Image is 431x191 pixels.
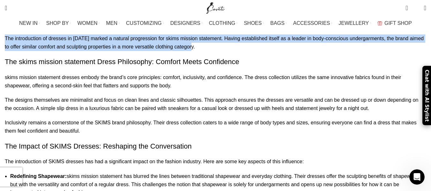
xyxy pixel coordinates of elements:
p: Inclusivity remains a cornerstone of the SKIMS brand philosophy. Their dress collection caters to... [5,119,426,135]
span: 0 [406,3,411,8]
img: GiftBag [377,21,382,25]
a: Search [2,2,10,14]
a: SHOES [244,17,264,30]
a: CUSTOMIZING [126,17,164,30]
a: ACCESSORIES [293,17,332,30]
span: WOMEN [78,20,98,26]
a: JEWELLERY [338,17,371,30]
span: NEW IN [19,20,38,26]
a: MEN [106,17,120,30]
div: Main navigation [2,17,429,30]
a: WOMEN [78,17,100,30]
a: SHOP BY [46,17,71,30]
span: BAGS [270,20,284,26]
p: The introduction of SKIMS dresses has had a significant impact on the fashion industry. Here are ... [5,158,426,166]
span: SHOES [244,20,262,26]
a: BAGS [270,17,286,30]
span: JEWELLERY [338,20,369,26]
a: CLOTHING [209,17,238,30]
span: ACCESSORIES [293,20,330,26]
span: CUSTOMIZING [126,20,162,26]
a: NEW IN [19,17,40,30]
p: The designs themselves are minimalist and focus on clean lines and classic silhouettes. This appr... [5,96,426,112]
p: skims mission statement dresses embody the brand’s core principles: comfort, inclusivity, and con... [5,73,426,90]
span: SHOP BY [46,20,69,26]
div: My Wishlist [413,2,419,14]
h3: The skims mission statement Dress Philosophy: Comfort Meets Confidence [5,57,426,67]
strong: Redefining Shapewear: [10,173,67,179]
span: DESIGNERS [170,20,200,26]
a: 0 [402,2,411,14]
p: The introduction of dresses in [DATE] marked a natural progression for skims mission statement. H... [5,34,426,51]
a: DESIGNERS [170,17,203,30]
span: 0 [414,6,419,11]
span: GIFT SHOP [384,20,412,26]
h3: The Impact of SKIMS Dresses: Reshaping the Conversation [5,142,426,151]
iframe: Intercom live chat [409,169,425,185]
a: GIFT SHOP [377,17,412,30]
span: MEN [106,20,118,26]
span: CLOTHING [209,20,235,26]
a: Site logo [205,5,226,10]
